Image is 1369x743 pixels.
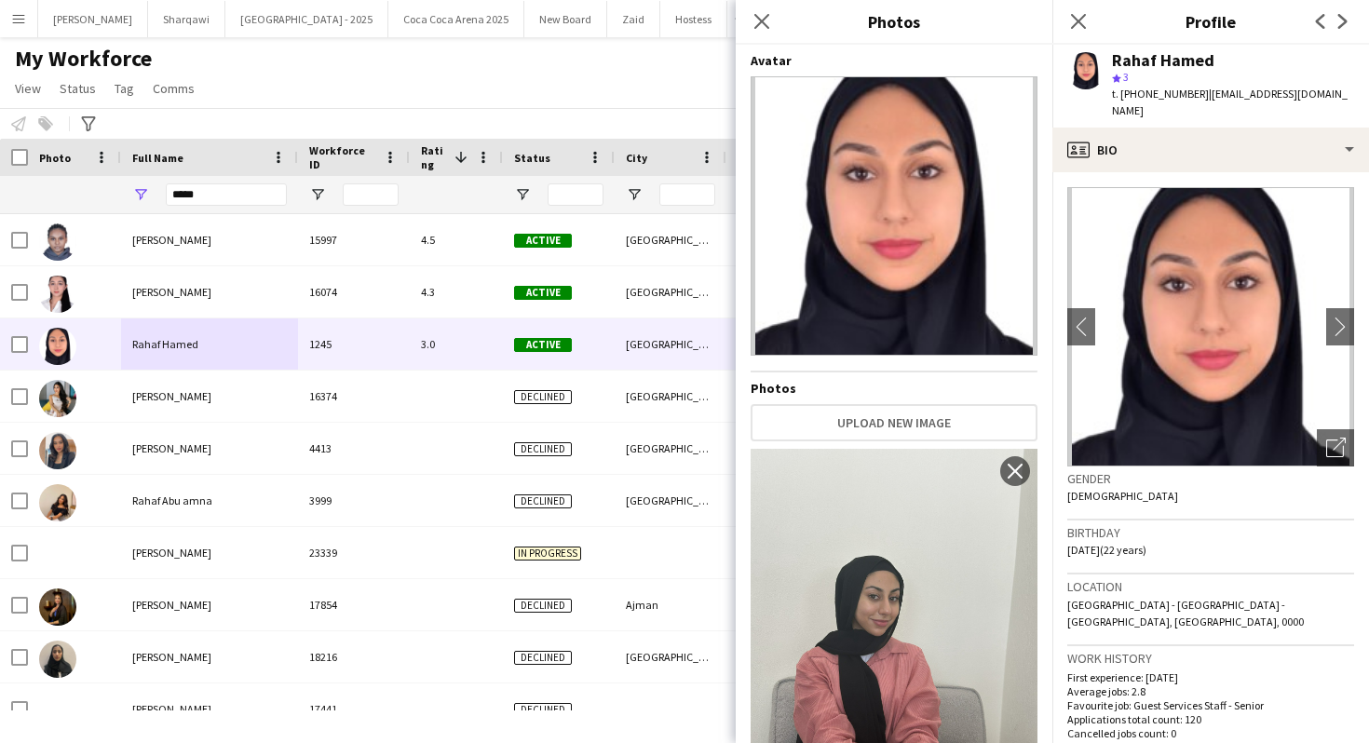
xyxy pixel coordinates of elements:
[726,266,838,317] div: [DATE]
[726,423,838,474] div: [DATE]
[1067,543,1146,557] span: [DATE] (22 years)
[1067,578,1354,595] h3: Location
[615,318,726,370] div: [GEOGRAPHIC_DATA]
[1112,52,1214,69] div: Rahaf Hamed
[1123,70,1129,84] span: 3
[225,1,388,37] button: [GEOGRAPHIC_DATA] - 2025
[298,527,410,578] div: 23339
[751,380,1037,397] h4: Photos
[626,186,643,203] button: Open Filter Menu
[1067,187,1354,466] img: Crew avatar or photo
[751,52,1037,69] h4: Avatar
[132,389,211,403] span: [PERSON_NAME]
[514,286,572,300] span: Active
[153,80,195,97] span: Comms
[615,266,726,317] div: [GEOGRAPHIC_DATA]
[132,285,211,299] span: [PERSON_NAME]
[514,703,572,717] span: Declined
[1067,670,1354,684] p: First experience: [DATE]
[132,650,211,664] span: [PERSON_NAME]
[514,547,581,561] span: In progress
[1052,9,1369,34] h3: Profile
[514,151,550,165] span: Status
[615,579,726,630] div: Ajman
[607,1,660,37] button: Zaid
[39,276,76,313] img: Rahaf Hesham
[1067,726,1354,740] p: Cancelled jobs count: 0
[524,1,607,37] button: New Board
[298,475,410,526] div: 3999
[39,223,76,261] img: Rahaf Magzoub
[726,527,838,578] div: [DATE]
[1067,698,1354,712] p: Favourite job: Guest Services Staff - Senior
[548,183,603,206] input: Status Filter Input
[343,183,399,206] input: Workforce ID Filter Input
[1067,524,1354,541] h3: Birthday
[751,76,1037,356] img: Crew avatar
[615,631,726,682] div: [GEOGRAPHIC_DATA]
[298,266,410,317] div: 16074
[39,641,76,678] img: Rahaf Ahmed
[410,266,503,317] div: 4.3
[726,631,838,682] div: [DATE]
[39,484,76,521] img: Rahaf Abu amna
[39,328,76,365] img: Rahaf Hamed
[1067,489,1178,503] span: [DEMOGRAPHIC_DATA]
[132,233,211,247] span: [PERSON_NAME]
[615,423,726,474] div: [GEOGRAPHIC_DATA]
[726,318,838,370] div: [DATE]
[421,143,447,171] span: Rating
[298,371,410,422] div: 16374
[132,186,149,203] button: Open Filter Menu
[1317,429,1354,466] div: Open photos pop-in
[148,1,225,37] button: Sharqawi
[726,214,838,265] div: [DATE]
[1067,684,1354,698] p: Average jobs: 2.8
[309,143,376,171] span: Workforce ID
[615,475,726,526] div: [GEOGRAPHIC_DATA]
[410,318,503,370] div: 3.0
[39,588,76,626] img: Rahaf Ahmed
[726,683,838,735] div: [DATE]
[1052,128,1369,172] div: Bio
[298,214,410,265] div: 15997
[1067,598,1304,628] span: [GEOGRAPHIC_DATA] - [GEOGRAPHIC_DATA] - [GEOGRAPHIC_DATA], [GEOGRAPHIC_DATA], 0000
[514,494,572,508] span: Declined
[410,214,503,265] div: 4.5
[52,76,103,101] a: Status
[388,1,524,37] button: Coca Coca Arena 2025
[514,390,572,404] span: Declined
[1067,650,1354,667] h3: Work history
[107,76,142,101] a: Tag
[736,9,1052,34] h3: Photos
[514,442,572,456] span: Declined
[726,371,838,422] div: [DATE]
[626,151,647,165] span: City
[132,337,198,351] span: Rahaf Hamed
[132,151,183,165] span: Full Name
[1112,87,1348,117] span: | [EMAIL_ADDRESS][DOMAIN_NAME]
[726,579,838,630] div: [DATE]
[514,599,572,613] span: Declined
[132,598,211,612] span: [PERSON_NAME]
[298,318,410,370] div: 1245
[514,338,572,352] span: Active
[514,186,531,203] button: Open Filter Menu
[726,475,838,526] div: [DATE]
[15,80,41,97] span: View
[298,683,410,735] div: 17441
[1112,87,1209,101] span: t. [PHONE_NUMBER]
[145,76,202,101] a: Comms
[615,214,726,265] div: [GEOGRAPHIC_DATA]
[39,432,76,469] img: Rahaf Abass
[514,651,572,665] span: Declined
[659,183,715,206] input: City Filter Input
[166,183,287,206] input: Full Name Filter Input
[660,1,727,37] button: Hostess
[38,1,148,37] button: [PERSON_NAME]
[615,371,726,422] div: [GEOGRAPHIC_DATA]
[15,45,152,73] span: My Workforce
[1067,470,1354,487] h3: Gender
[514,234,572,248] span: Active
[7,76,48,101] a: View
